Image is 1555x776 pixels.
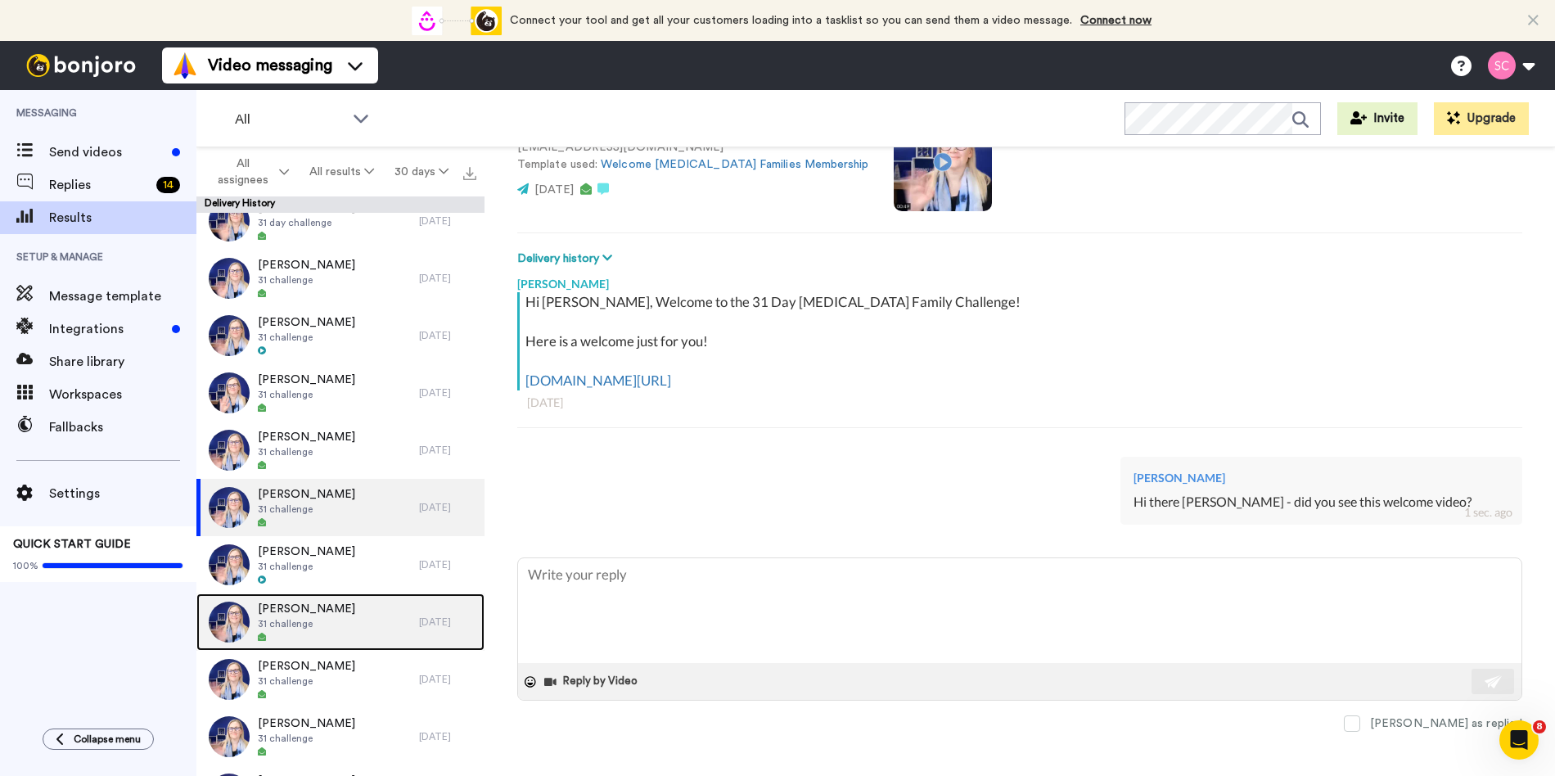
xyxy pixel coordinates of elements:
[419,616,476,629] div: [DATE]
[49,319,165,339] span: Integrations
[517,268,1522,292] div: [PERSON_NAME]
[209,430,250,471] img: b7793d86-7a9c-4f55-8369-982c5123c3c8-thumb.jpg
[235,110,345,129] span: All
[49,175,150,195] span: Replies
[196,364,485,422] a: [PERSON_NAME]31 challenge[DATE]
[419,501,476,514] div: [DATE]
[458,160,481,184] button: Export all results that match these filters now.
[1485,675,1503,688] img: send-white.svg
[49,417,196,437] span: Fallbacks
[1337,102,1418,135] button: Invite
[419,386,476,399] div: [DATE]
[258,617,355,630] span: 31 challenge
[209,659,250,700] img: 76ddbd9b-ad3f-49ee-9710-6cfd221ff8ff-thumb.jpg
[156,177,180,193] div: 14
[1464,504,1512,521] div: 1 sec. ago
[258,372,355,388] span: [PERSON_NAME]
[258,429,355,445] span: [PERSON_NAME]
[534,184,574,196] span: [DATE]
[258,388,355,401] span: 31 challenge
[525,292,1518,390] div: Hi [PERSON_NAME], Welcome to the 31 Day [MEDICAL_DATA] Family Challenge! Here is a welcome just f...
[419,444,476,457] div: [DATE]
[49,142,165,162] span: Send videos
[196,196,485,213] div: Delivery History
[510,15,1072,26] span: Connect your tool and get all your customers loading into a tasklist so you can send them a video...
[1499,720,1539,760] iframe: Intercom live chat
[196,708,485,765] a: [PERSON_NAME]31 challenge[DATE]
[258,503,355,516] span: 31 challenge
[419,329,476,342] div: [DATE]
[517,139,869,174] p: [EMAIL_ADDRESS][DOMAIN_NAME] Template used:
[258,715,355,732] span: [PERSON_NAME]
[258,331,355,344] span: 31 challenge
[1134,470,1509,486] div: [PERSON_NAME]
[209,315,250,356] img: 41875e87-945b-4538-8682-1759541b7b22-thumb.jpg
[196,593,485,651] a: [PERSON_NAME]31 challenge[DATE]
[196,479,485,536] a: [PERSON_NAME]31 challenge[DATE]
[258,658,355,674] span: [PERSON_NAME]
[20,54,142,77] img: bj-logo-header-white.svg
[1134,493,1509,512] div: Hi there [PERSON_NAME] - did you see this welcome video?
[196,651,485,708] a: [PERSON_NAME]31 challenge[DATE]
[419,272,476,285] div: [DATE]
[1080,15,1152,26] a: Connect now
[172,52,198,79] img: vm-color.svg
[419,673,476,686] div: [DATE]
[527,395,1512,411] div: [DATE]
[210,156,276,188] span: All assignees
[209,258,250,299] img: b448b08c-f557-4eda-8880-2bebfed70286-thumb.jpg
[419,730,476,743] div: [DATE]
[13,539,131,550] span: QUICK START GUIDE
[43,729,154,750] button: Collapse menu
[543,670,642,694] button: Reply by Video
[258,273,355,286] span: 31 challenge
[258,257,355,273] span: [PERSON_NAME]
[200,149,300,195] button: All assignees
[384,157,458,187] button: 30 days
[209,544,250,585] img: b6e452ec-bcb2-4d89-905d-ea10e295379e-thumb.jpg
[258,445,355,458] span: 31 challenge
[49,352,196,372] span: Share library
[49,385,196,404] span: Workspaces
[209,716,250,757] img: 345115d8-26b8-4a95-b41d-434bde6eaaf0-thumb.jpg
[196,307,485,364] a: [PERSON_NAME]31 challenge[DATE]
[209,487,250,528] img: ed3201cb-1a1f-4b3f-b6d9-61f9d2583bda-thumb.jpg
[419,214,476,228] div: [DATE]
[209,372,250,413] img: 5d8f9087-acda-4d6c-beeb-1732f88f7e8c-thumb.jpg
[258,560,355,573] span: 31 challenge
[463,167,476,180] img: export.svg
[601,159,868,170] a: Welcome [MEDICAL_DATA] Families Membership
[412,7,502,35] div: animation
[258,216,355,229] span: 31 day challenge
[208,54,332,77] span: Video messaging
[49,208,196,228] span: Results
[74,733,141,746] span: Collapse menu
[209,201,250,241] img: d5b5dd30-17db-49b0-9eb7-3d8851071449-thumb.jpg
[258,486,355,503] span: [PERSON_NAME]
[1434,102,1529,135] button: Upgrade
[258,674,355,688] span: 31 challenge
[258,314,355,331] span: [PERSON_NAME]
[258,544,355,560] span: [PERSON_NAME]
[49,484,196,503] span: Settings
[419,558,476,571] div: [DATE]
[209,602,250,643] img: e81b6939-58e8-438b-8a54-b27901221436-thumb.jpg
[13,559,38,572] span: 100%
[49,286,196,306] span: Message template
[196,192,485,250] a: [PERSON_NAME]31 day challenge[DATE]
[300,157,385,187] button: All results
[525,372,671,389] a: [DOMAIN_NAME][URL]
[258,601,355,617] span: [PERSON_NAME]
[196,422,485,479] a: [PERSON_NAME]31 challenge[DATE]
[258,732,355,745] span: 31 challenge
[1533,720,1546,733] span: 8
[517,250,617,268] button: Delivery history
[196,250,485,307] a: [PERSON_NAME]31 challenge[DATE]
[196,536,485,593] a: [PERSON_NAME]31 challenge[DATE]
[1370,715,1522,732] div: [PERSON_NAME] as replied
